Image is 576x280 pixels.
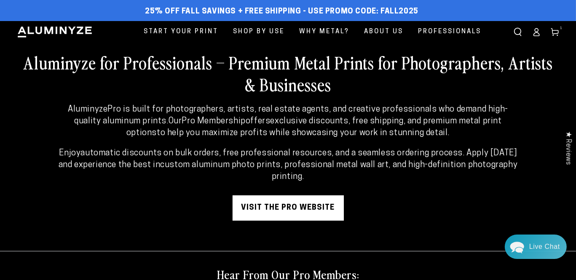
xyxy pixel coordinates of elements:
a: Start Your Print [137,21,225,43]
span: Start Your Print [144,26,218,37]
a: Why Metal? [293,21,356,43]
span: Shop By Use [233,26,284,37]
img: Aluminyze [17,26,93,38]
strong: AluminyzePro is built for photographers, artists, real estate agents, and creative professionals ... [68,105,508,125]
img: John [79,13,101,35]
p: Enjoy . Apply [DATE] and experience the best in [58,147,519,183]
h2: Aluminyze for Professionals – Premium Metal Prints for Photographers, Artists & Businesses [17,51,559,95]
a: Send a Message [57,202,122,216]
strong: Pro Membership [182,117,245,125]
span: Why Metal? [299,26,349,37]
summary: Search our site [509,23,527,41]
a: visit the pro website [233,195,344,221]
span: We run on [64,190,114,194]
span: 25% off FALL Savings + Free Shipping - Use Promo Code: FALL2025 [145,7,418,16]
span: Re:amaze [90,188,114,195]
strong: automatic discounts on bulk orders, free professional resources, and a seamless ordering process [80,149,463,157]
a: Professionals [412,21,488,43]
a: About Us [358,21,410,43]
span: 1 [560,25,563,31]
p: Our offers to help you maximize profits while showcasing your work in stunning detail. [58,104,519,139]
span: Professionals [418,26,481,37]
span: About Us [364,26,403,37]
div: Click to open Judge.me floating reviews tab [560,125,576,171]
div: Chat widget toggle [505,235,567,259]
img: Marie J [61,13,83,35]
strong: exclusive discounts, free shipping, and premium metal print options [126,117,502,137]
strong: custom aluminum photo prints, professional metal wall art, and high-definition photography printing. [160,161,517,181]
img: Helga [96,13,118,35]
div: We usually reply in a few minutes at this time of day. [12,39,167,46]
a: Shop By Use [227,21,291,43]
div: Contact Us Directly [529,235,560,259]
